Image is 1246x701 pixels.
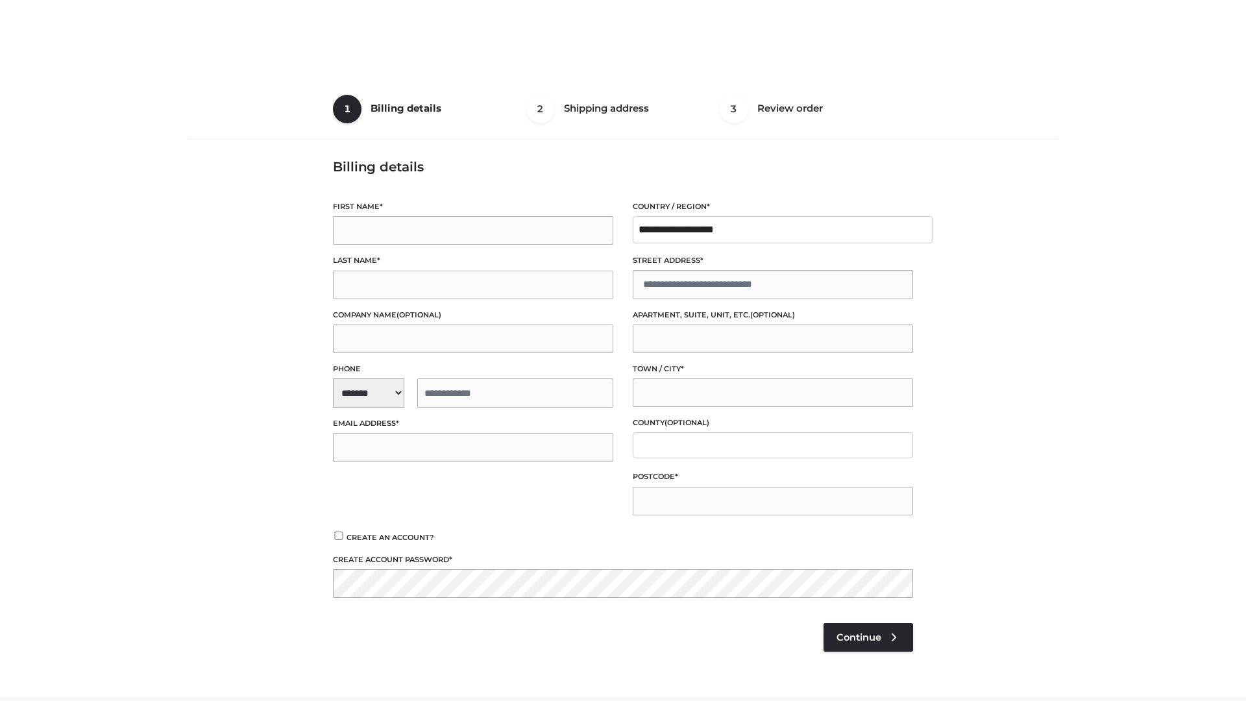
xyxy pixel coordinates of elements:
a: Continue [824,623,913,652]
label: First name [333,201,613,213]
label: Country / Region [633,201,913,213]
span: Continue [837,632,881,643]
label: County [633,417,913,429]
label: Create account password [333,554,913,566]
label: Town / City [633,363,913,375]
input: Create an account? [333,532,345,540]
label: Phone [333,363,613,375]
label: Company name [333,309,613,321]
label: Apartment, suite, unit, etc. [633,309,913,321]
span: Create an account? [347,533,434,542]
span: (optional) [750,310,795,319]
span: Review order [757,102,823,114]
label: Postcode [633,471,913,483]
label: Last name [333,254,613,267]
span: Shipping address [564,102,649,114]
label: Street address [633,254,913,267]
span: 2 [526,95,555,123]
h3: Billing details [333,159,913,175]
span: 1 [333,95,361,123]
span: (optional) [665,418,709,427]
span: Billing details [371,102,441,114]
span: (optional) [397,310,441,319]
span: 3 [720,95,748,123]
label: Email address [333,417,613,430]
